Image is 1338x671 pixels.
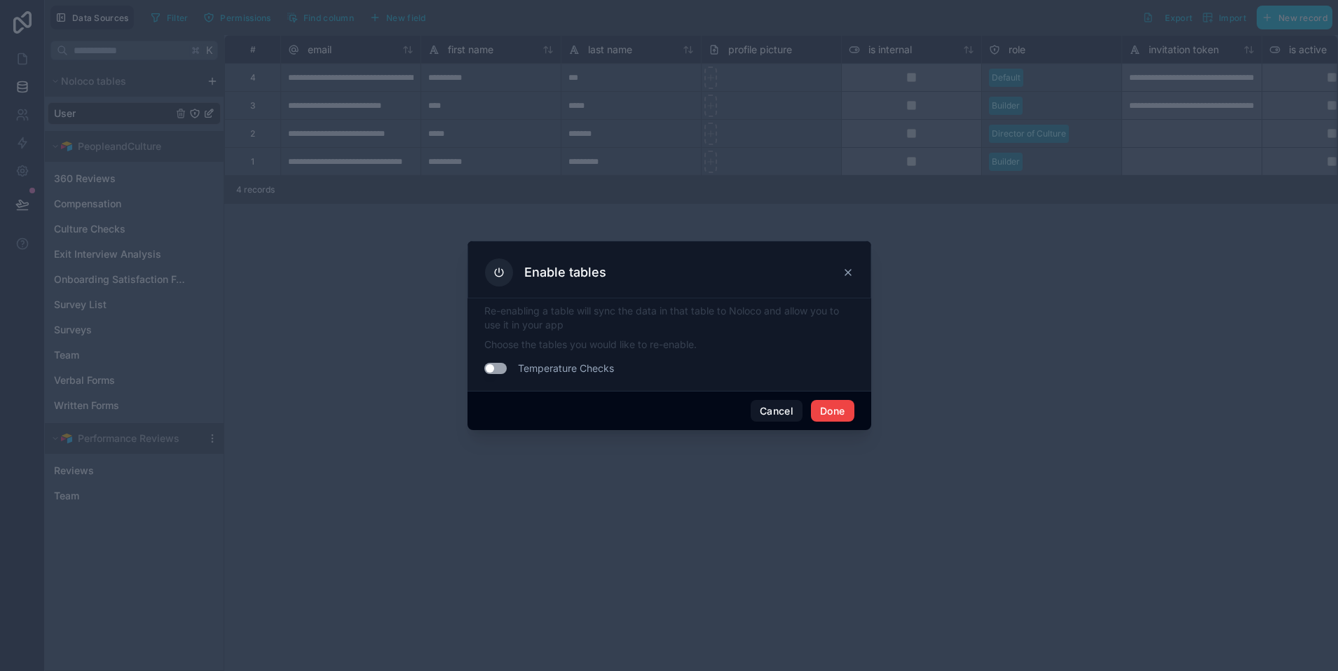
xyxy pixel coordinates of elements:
p: Choose the tables you would like to re-enable. [484,338,854,352]
button: Cancel [751,400,803,422]
button: Done [811,400,854,422]
h3: Enable tables [524,264,606,281]
p: Re-enabling a table will sync the data in that table to Noloco and allow you to use it in your app [484,304,854,332]
span: Temperature Checks [518,361,614,375]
